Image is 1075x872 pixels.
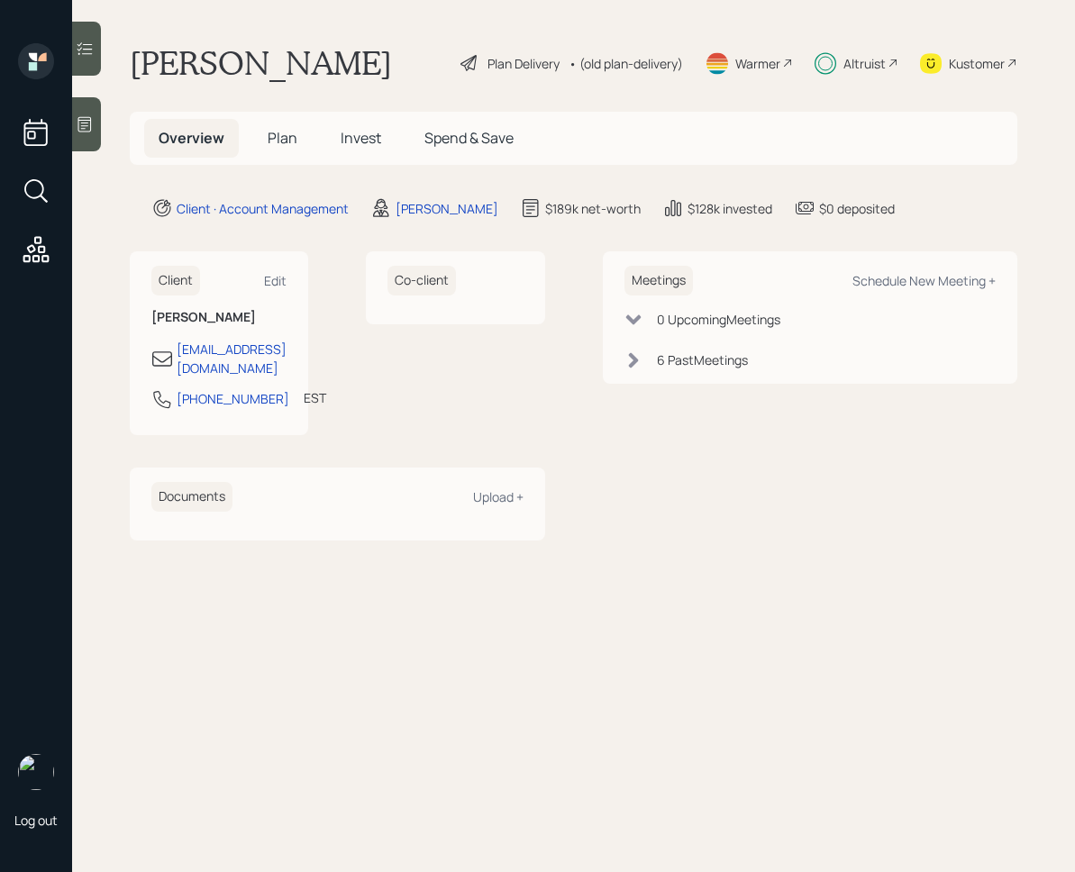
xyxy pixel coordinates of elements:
h6: Meetings [624,266,693,295]
div: EST [304,388,326,407]
div: Upload + [473,488,524,505]
h1: [PERSON_NAME] [130,43,392,83]
div: • (old plan-delivery) [569,54,683,73]
div: $189k net-worth [545,199,641,218]
div: [PHONE_NUMBER] [177,389,289,408]
div: Log out [14,812,58,829]
div: [EMAIL_ADDRESS][DOMAIN_NAME] [177,340,287,377]
div: Altruist [843,54,886,73]
div: Client · Account Management [177,199,349,218]
span: Overview [159,128,224,148]
div: Schedule New Meeting + [852,272,996,289]
div: Plan Delivery [487,54,560,73]
h6: Co-client [387,266,456,295]
h6: Client [151,266,200,295]
span: Spend & Save [424,128,514,148]
div: $128k invested [688,199,772,218]
div: 0 Upcoming Meeting s [657,310,780,329]
h6: Documents [151,482,232,512]
img: retirable_logo.png [18,754,54,790]
span: Invest [341,128,381,148]
span: Plan [268,128,297,148]
div: Kustomer [949,54,1005,73]
div: Warmer [735,54,780,73]
h6: [PERSON_NAME] [151,310,287,325]
div: [PERSON_NAME] [396,199,498,218]
div: Edit [264,272,287,289]
div: 6 Past Meeting s [657,350,748,369]
div: $0 deposited [819,199,895,218]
